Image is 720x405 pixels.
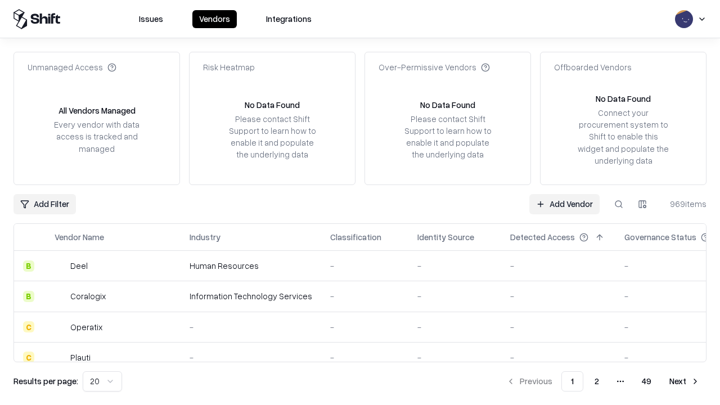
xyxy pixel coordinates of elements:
[420,99,475,111] div: No Data Found
[70,321,102,333] div: Operatix
[417,321,492,333] div: -
[510,231,575,243] div: Detected Access
[417,290,492,302] div: -
[70,290,106,302] div: Coralogix
[190,260,312,272] div: Human Resources
[577,107,670,166] div: Connect your procurement system to Shift to enable this widget and populate the underlying data
[510,290,606,302] div: -
[663,371,706,391] button: Next
[55,321,66,332] img: Operatix
[55,231,104,243] div: Vendor Name
[55,291,66,302] img: Coralogix
[417,231,474,243] div: Identity Source
[330,231,381,243] div: Classification
[58,105,136,116] div: All Vendors Managed
[226,113,319,161] div: Please contact Shift Support to learn how to enable it and populate the underlying data
[70,260,88,272] div: Deel
[661,198,706,210] div: 969 items
[55,352,66,363] img: Plauti
[330,352,399,363] div: -
[330,321,399,333] div: -
[417,352,492,363] div: -
[586,371,608,391] button: 2
[510,321,606,333] div: -
[28,61,116,73] div: Unmanaged Access
[417,260,492,272] div: -
[190,231,220,243] div: Industry
[190,321,312,333] div: -
[401,113,494,161] div: Please contact Shift Support to learn how to enable it and populate the underlying data
[596,93,651,105] div: No Data Found
[70,352,91,363] div: Plauti
[330,260,399,272] div: -
[633,371,660,391] button: 49
[499,371,706,391] nav: pagination
[330,290,399,302] div: -
[190,290,312,302] div: Information Technology Services
[23,291,34,302] div: B
[529,194,600,214] a: Add Vendor
[245,99,300,111] div: No Data Found
[510,352,606,363] div: -
[55,260,66,272] img: Deel
[190,352,312,363] div: -
[13,375,78,387] p: Results per page:
[203,61,255,73] div: Risk Heatmap
[23,321,34,332] div: C
[23,260,34,272] div: B
[13,194,76,214] button: Add Filter
[132,10,170,28] button: Issues
[554,61,632,73] div: Offboarded Vendors
[379,61,490,73] div: Over-Permissive Vendors
[192,10,237,28] button: Vendors
[561,371,583,391] button: 1
[23,352,34,363] div: C
[624,231,696,243] div: Governance Status
[50,119,143,154] div: Every vendor with data access is tracked and managed
[259,10,318,28] button: Integrations
[510,260,606,272] div: -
